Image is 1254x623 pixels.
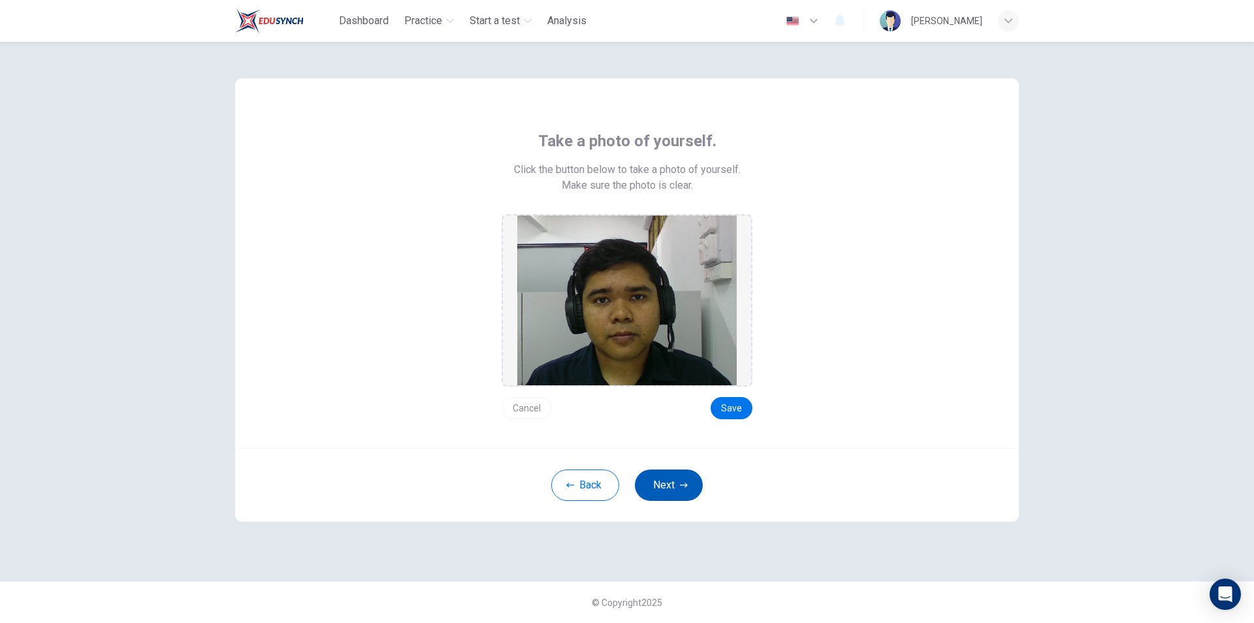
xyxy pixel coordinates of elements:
span: Start a test [470,13,520,29]
span: Click the button below to take a photo of yourself. [514,162,741,178]
img: en [784,16,801,26]
span: Make sure the photo is clear. [562,178,693,193]
span: Dashboard [339,13,389,29]
button: Analysis [542,9,592,33]
img: preview screemshot [517,216,737,385]
button: Save [711,397,752,419]
img: Profile picture [880,10,901,31]
button: Start a test [464,9,537,33]
span: Take a photo of yourself. [538,131,716,152]
a: Train Test logo [235,8,334,34]
button: Cancel [502,397,552,419]
span: Practice [404,13,442,29]
div: [PERSON_NAME] [911,13,982,29]
div: Open Intercom Messenger [1210,579,1241,610]
button: Practice [399,9,459,33]
img: Train Test logo [235,8,304,34]
span: © Copyright 2025 [592,598,662,608]
button: Back [551,470,619,501]
button: Next [635,470,703,501]
span: Analysis [547,13,587,29]
button: Dashboard [334,9,394,33]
